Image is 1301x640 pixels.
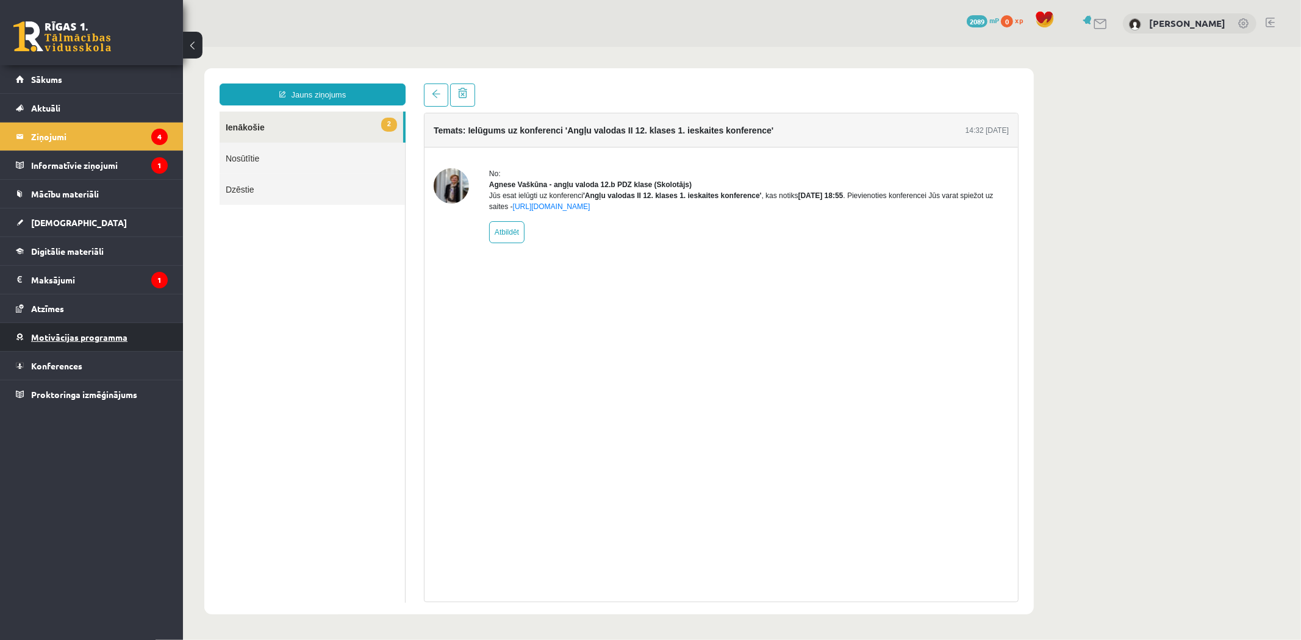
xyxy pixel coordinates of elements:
[1001,15,1013,27] span: 0
[1149,17,1225,29] a: [PERSON_NAME]
[1129,18,1141,30] img: Daniels Strazds
[1015,15,1023,25] span: xp
[16,208,168,236] a: [DEMOGRAPHIC_DATA]
[151,129,168,145] i: 4
[151,272,168,288] i: 1
[31,246,104,257] span: Digitālie materiāli
[31,389,137,400] span: Proktoringa izmēģinājums
[783,78,826,89] div: 14:32 [DATE]
[37,127,222,158] a: Dzēstie
[967,15,999,25] a: 2089 mP
[16,380,168,408] a: Proktoringa izmēģinājums
[330,155,407,164] a: [URL][DOMAIN_NAME]
[251,79,590,88] h4: Temats: Ielūgums uz konferenci 'Angļu valodas II 12. klases 1. ieskaites konference'
[306,174,342,196] a: Atbildēt
[31,332,127,343] span: Motivācijas programma
[31,151,168,179] legend: Informatīvie ziņojumi
[31,266,168,294] legend: Maksājumi
[16,323,168,351] a: Motivācijas programma
[306,143,826,165] div: Jūs esat ielūgti uz konferenci , kas notiks . Pievienoties konferencei Jūs varat spiežot uz saites -
[37,37,223,59] a: Jauns ziņojums
[16,123,168,151] a: Ziņojumi4
[31,303,64,314] span: Atzīmes
[16,294,168,322] a: Atzīmes
[37,65,220,96] a: 2Ienākošie
[151,157,168,174] i: 1
[306,121,826,132] div: No:
[31,188,99,199] span: Mācību materiāli
[16,94,168,122] a: Aktuāli
[16,151,168,179] a: Informatīvie ziņojumi1
[31,360,82,371] span: Konferences
[306,133,509,142] strong: Agnese Vaškūna - angļu valoda 12.b PDZ klase (Skolotājs)
[31,123,168,151] legend: Ziņojumi
[31,74,62,85] span: Sākums
[400,144,579,153] b: 'Angļu valodas II 12. klases 1. ieskaites konference'
[37,96,222,127] a: Nosūtītie
[1001,15,1029,25] a: 0 xp
[13,21,111,52] a: Rīgas 1. Tālmācības vidusskola
[16,352,168,380] a: Konferences
[967,15,987,27] span: 2089
[989,15,999,25] span: mP
[16,266,168,294] a: Maksājumi1
[198,71,214,85] span: 2
[31,102,60,113] span: Aktuāli
[31,217,127,228] span: [DEMOGRAPHIC_DATA]
[16,65,168,93] a: Sākums
[16,237,168,265] a: Digitālie materiāli
[251,121,286,157] img: Agnese Vaškūna - angļu valoda 12.b PDZ klase
[615,144,661,153] b: [DATE] 18:55
[16,180,168,208] a: Mācību materiāli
